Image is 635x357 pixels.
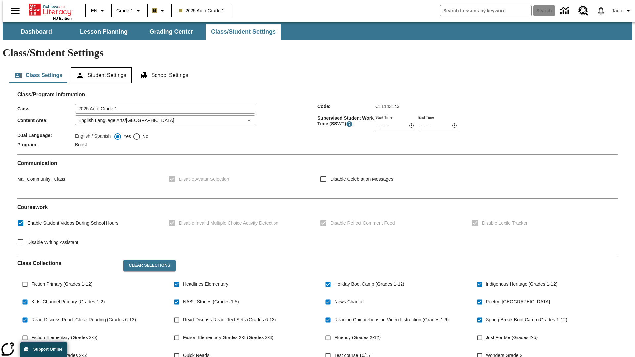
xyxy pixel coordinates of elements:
span: Tauto [612,7,623,14]
div: Class/Program Information [17,98,618,149]
span: News Channel [334,298,364,305]
div: English Language Arts/[GEOGRAPHIC_DATA] [75,115,255,125]
span: Indigenous Heritage (Grades 1-12) [486,281,557,288]
a: Home [29,3,72,16]
h1: Class/Student Settings [3,47,632,59]
span: Headlines Elementary [183,281,228,288]
span: 2025 Auto Grade 1 [179,7,225,14]
h2: Class Collections [17,260,118,266]
span: Grade 1 [116,7,133,14]
input: search field [440,5,531,16]
button: Grading Center [138,24,204,40]
span: C11143143 [375,104,399,109]
button: Class/Student Settings [206,24,281,40]
h2: Class/Program Information [17,91,618,98]
span: Disable Reflect Comment Feed [330,220,395,227]
button: Profile/Settings [610,5,635,17]
span: Mail Community : [17,177,52,182]
h2: Communication [17,160,618,166]
label: Start Time [375,115,392,120]
a: Resource Center, Will open in new tab [574,2,592,20]
span: Kids' Channel Primary (Grades 1-2) [31,298,105,305]
div: Communication [17,160,618,193]
span: Reading Comprehension Video Instruction (Grades 1-6) [334,316,449,323]
span: Disable Lexile Tracker [482,220,528,227]
span: NJ Edition [53,16,72,20]
div: Home [29,2,72,20]
span: Content Area : [17,118,75,123]
label: End Time [418,115,434,120]
span: Just For Me (Grades 2-5) [486,334,538,341]
span: Disable Avatar Selection [179,176,229,183]
span: EN [91,7,97,14]
button: Open side menu [5,1,25,20]
span: Program : [17,142,75,147]
div: SubNavbar [3,22,632,40]
label: English / Spanish [75,133,111,140]
button: Student Settings [71,67,131,83]
button: School Settings [135,67,193,83]
span: Enable Student Videos During School Hours [27,220,118,227]
button: Support Offline [20,342,67,357]
span: Fiction Elementary (Grades 2-5) [31,334,97,341]
button: Supervised Student Work Time is the timeframe when students can take LevelSet and when lessons ar... [346,121,353,127]
span: Poetry: [GEOGRAPHIC_DATA] [486,298,550,305]
span: Fiction Elementary Grades 2-3 (Grades 2-3) [183,334,273,341]
div: Class/Student Settings [9,67,626,83]
button: Clear Selections [123,260,175,271]
span: Fluency (Grades 2-12) [334,334,381,341]
button: Lesson Planning [71,24,137,40]
div: SubNavbar [3,24,282,40]
h2: Course work [17,204,618,210]
span: Read-Discuss-Read: Text Sets (Grades 6-13) [183,316,276,323]
a: Data Center [556,2,574,20]
span: Class [52,177,65,182]
button: Grade: Grade 1, Select a grade [114,5,145,17]
span: Dual Language : [17,133,75,138]
span: Spring Break Boot Camp (Grades 1-12) [486,316,567,323]
button: Dashboard [3,24,69,40]
span: Yes [122,133,131,140]
span: Holiday Boot Camp (Grades 1-12) [334,281,404,288]
span: NABU Stories (Grades 1-5) [183,298,239,305]
span: Boost [75,142,87,147]
span: Code : [317,104,375,109]
span: Supervised Student Work Time (SSWT) : [317,115,375,127]
a: Notifications [592,2,610,19]
button: Language: EN, Select a language [88,5,109,17]
span: Disable Invalid Multiple Choice Activity Detection [179,220,278,227]
span: Read-Discuss-Read: Close Reading (Grades 6-13) [31,316,136,323]
span: Fiction Primary (Grades 1-12) [31,281,92,288]
span: Disable Writing Assistant [27,239,78,246]
span: Disable Celebration Messages [330,176,393,183]
span: Class : [17,106,75,111]
span: B [153,6,156,15]
div: Coursework [17,204,618,249]
span: Support Offline [33,347,62,352]
span: No [141,133,148,140]
button: Class Settings [9,67,67,83]
button: Boost Class color is light brown. Change class color [149,5,169,17]
input: Class [75,104,255,114]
